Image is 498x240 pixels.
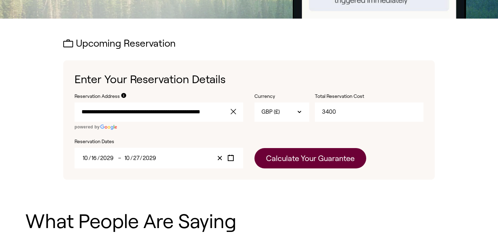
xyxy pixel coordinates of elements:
h2: Upcoming Reservation [63,38,435,49]
input: Day [133,155,140,161]
input: Day [91,155,97,161]
span: / [130,155,133,161]
button: Clear value [214,153,225,163]
input: Year [142,155,156,161]
input: Year [100,155,114,161]
label: Currency [254,93,309,100]
button: clear value [228,102,243,121]
span: GBP (£) [261,108,280,116]
input: Month [82,155,89,161]
button: Toggle calendar [225,153,236,163]
span: / [97,155,100,161]
label: Reservation Dates [75,138,243,145]
span: – [118,155,123,161]
h1: Enter Your Reservation Details [75,72,423,87]
label: Reservation Address [75,93,120,100]
span: powered by [75,125,100,129]
input: Total Reservation Cost [315,102,423,121]
span: / [140,155,142,161]
h1: What People Are Saying [25,211,473,232]
input: Month [124,155,130,161]
span: / [89,155,91,161]
label: Total Reservation Cost [315,93,385,100]
img: Google logo [100,125,117,130]
button: Calculate Your Guarantee [254,148,366,168]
